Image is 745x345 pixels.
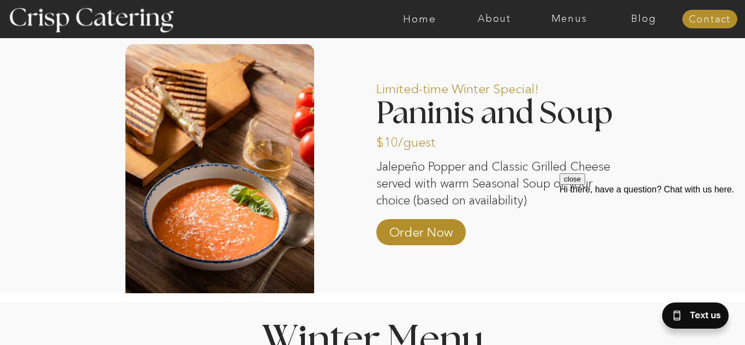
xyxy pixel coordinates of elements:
a: Contact [682,14,737,25]
iframe: podium webchat widget bubble [636,290,745,345]
a: Blog [606,14,681,25]
a: Order Now [384,214,457,245]
h2: Paninis and Soup [376,98,634,127]
p: $10/guest [376,124,449,155]
p: Jalepeño Popper and Classic Grilled Cheese served with warm Seasonal Soup of your choice (based o... [376,159,610,208]
a: Menus [532,14,606,25]
iframe: podium webchat widget prompt [560,173,745,304]
a: About [457,14,532,25]
a: Home [382,14,457,25]
p: Limited-time Winter Special! [376,70,591,102]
